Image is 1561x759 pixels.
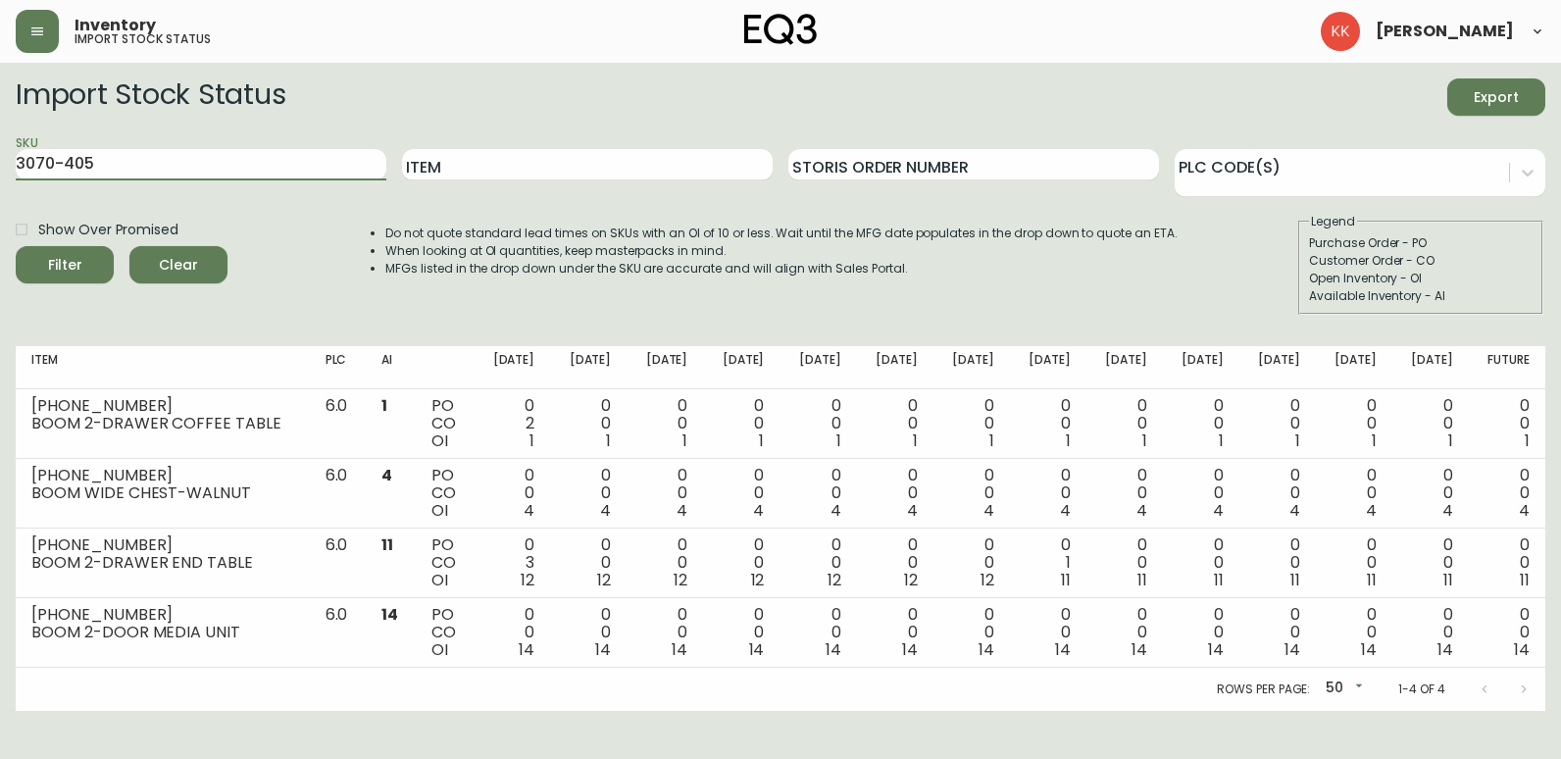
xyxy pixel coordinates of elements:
[949,467,994,520] div: 0 0
[31,415,294,432] div: BOOM 2-DRAWER COFFEE TABLE
[1179,397,1224,450] div: 0 0
[16,78,285,116] h2: Import Stock Status
[31,536,294,554] div: [PHONE_NUMBER]
[1316,346,1392,389] th: [DATE]
[719,467,764,520] div: 0 0
[1367,569,1377,591] span: 11
[1136,499,1147,522] span: 4
[381,603,398,626] span: 14
[1289,499,1300,522] span: 4
[1179,536,1224,589] div: 0 0
[872,536,917,589] div: 0 0
[719,606,764,659] div: 0 0
[310,389,366,459] td: 6.0
[872,606,917,659] div: 0 0
[1255,606,1300,659] div: 0 0
[1309,213,1357,230] legend: Legend
[1361,638,1377,661] span: 14
[489,606,534,659] div: 0 0
[385,260,1178,278] li: MFGs listed in the drop down under the SKU are accurate and will align with Sales Portal.
[856,346,932,389] th: [DATE]
[1398,681,1445,698] p: 1-4 of 4
[1437,638,1453,661] span: 14
[1214,569,1224,591] span: 11
[1485,606,1530,659] div: 0 0
[310,346,366,389] th: PLC
[431,569,448,591] span: OI
[1055,638,1071,661] span: 14
[907,499,918,522] span: 4
[1137,569,1147,591] span: 11
[310,529,366,598] td: 6.0
[1026,467,1071,520] div: 0 0
[1408,397,1453,450] div: 0 0
[1525,430,1530,452] span: 1
[1060,499,1071,522] span: 4
[1309,270,1533,287] div: Open Inventory - OI
[1408,467,1453,520] div: 0 0
[38,220,178,240] span: Show Over Promised
[1010,346,1086,389] th: [DATE]
[1142,430,1147,452] span: 1
[642,397,687,450] div: 0 0
[1514,638,1530,661] span: 14
[1463,85,1530,110] span: Export
[1102,467,1147,520] div: 0 0
[979,638,994,661] span: 14
[1332,397,1377,450] div: 0 0
[1179,606,1224,659] div: 0 0
[1163,346,1239,389] th: [DATE]
[431,467,458,520] div: PO CO
[1469,346,1545,389] th: Future
[550,346,627,389] th: [DATE]
[1376,24,1514,39] span: [PERSON_NAME]
[1086,346,1163,389] th: [DATE]
[31,624,294,641] div: BOOM 2-DOOR MEDIA UNIT
[31,484,294,502] div: BOOM WIDE CHEST-WALNUT
[1309,234,1533,252] div: Purchase Order - PO
[672,638,687,661] span: 14
[642,606,687,659] div: 0 0
[682,430,687,452] span: 1
[1102,606,1147,659] div: 0 0
[16,246,114,283] button: Filter
[1179,467,1224,520] div: 0 0
[474,346,550,389] th: [DATE]
[949,606,994,659] div: 0 0
[381,394,387,417] span: 1
[753,499,764,522] span: 4
[1284,638,1300,661] span: 14
[1255,536,1300,589] div: 0 0
[431,430,448,452] span: OI
[989,430,994,452] span: 1
[1485,397,1530,450] div: 0 0
[1239,346,1316,389] th: [DATE]
[31,397,294,415] div: [PHONE_NUMBER]
[524,499,534,522] span: 4
[1332,467,1377,520] div: 0 0
[529,430,534,452] span: 1
[719,397,764,450] div: 0 0
[677,499,687,522] span: 4
[949,397,994,450] div: 0 0
[795,467,840,520] div: 0 0
[1026,397,1071,450] div: 0 0
[1219,430,1224,452] span: 1
[431,499,448,522] span: OI
[933,346,1010,389] th: [DATE]
[795,606,840,659] div: 0 0
[431,397,458,450] div: PO CO
[75,33,211,45] h5: import stock status
[489,467,534,520] div: 0 0
[826,638,841,661] span: 14
[719,536,764,589] div: 0 0
[310,598,366,668] td: 6.0
[744,14,817,45] img: logo
[872,467,917,520] div: 0 0
[75,18,156,33] span: Inventory
[1443,569,1453,591] span: 11
[431,536,458,589] div: PO CO
[1442,499,1453,522] span: 4
[16,346,310,389] th: Item
[1208,638,1224,661] span: 14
